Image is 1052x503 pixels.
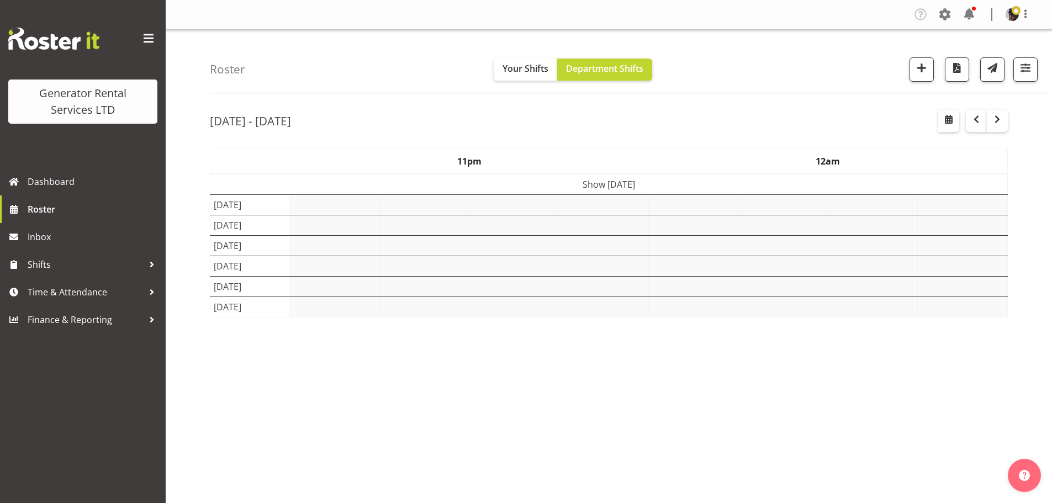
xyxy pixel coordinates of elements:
button: Send a list of all shifts for the selected filtered period to all rostered employees. [980,57,1005,82]
h2: [DATE] - [DATE] [210,114,291,128]
button: Filter Shifts [1013,57,1038,82]
span: Roster [28,201,160,218]
th: 11pm [290,149,649,174]
td: Show [DATE] [210,174,1008,195]
span: Inbox [28,229,160,245]
div: Generator Rental Services LTD [19,85,146,118]
img: Rosterit website logo [8,28,99,50]
img: help-xxl-2.png [1019,470,1030,481]
td: [DATE] [210,215,290,235]
button: Department Shifts [557,59,652,81]
button: Your Shifts [494,59,557,81]
button: Add a new shift [910,57,934,82]
span: Dashboard [28,173,160,190]
td: [DATE] [210,276,290,296]
span: Department Shifts [566,62,643,75]
button: Select a specific date within the roster. [938,110,959,132]
span: Time & Attendance [28,284,144,300]
span: Your Shifts [503,62,548,75]
h4: Roster [210,63,245,76]
td: [DATE] [210,235,290,256]
span: Finance & Reporting [28,311,144,328]
th: 12am [649,149,1008,174]
span: Shifts [28,256,144,273]
td: [DATE] [210,296,290,317]
button: Download a PDF of the roster according to the set date range. [945,57,969,82]
img: zak-c4-tapling8d06a56ee3cf7edc30ba33f1efe9ca8c.png [1006,8,1019,21]
td: [DATE] [210,256,290,276]
td: [DATE] [210,194,290,215]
